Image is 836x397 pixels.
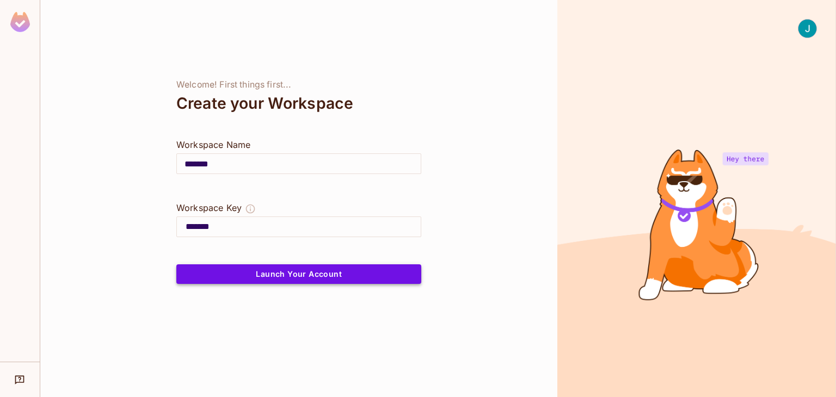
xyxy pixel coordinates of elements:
[176,90,421,116] div: Create your Workspace
[798,20,816,38] img: Jia Xuan
[176,79,421,90] div: Welcome! First things first...
[176,138,421,151] div: Workspace Name
[8,369,32,390] div: Help & Updates
[245,201,256,216] button: The Workspace Key is unique, and serves as the identifier of your workspace.
[176,201,242,214] div: Workspace Key
[10,12,30,32] img: SReyMgAAAABJRU5ErkJggg==
[176,264,421,284] button: Launch Your Account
